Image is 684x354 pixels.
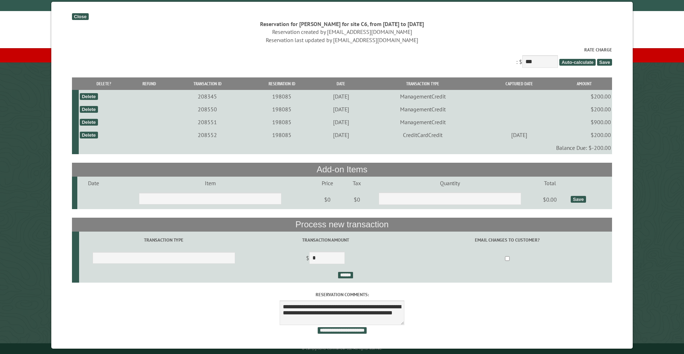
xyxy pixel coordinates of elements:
[318,116,364,128] td: [DATE]
[245,90,318,103] td: 198085
[556,77,612,90] th: Amount
[318,77,364,90] th: Date
[79,141,612,154] td: Balance Due: $-200.00
[72,20,612,28] div: Reservation for [PERSON_NAME] for site C6, from [DATE] to [DATE]
[72,13,89,20] div: Close
[404,237,611,243] label: Email changes to customer?
[559,59,596,66] span: Auto-calculate
[245,116,318,128] td: 198085
[80,93,98,100] div: Delete
[571,196,586,203] div: Save
[530,177,570,189] td: Total
[72,28,612,36] div: Reservation created by [EMAIL_ADDRESS][DOMAIN_NAME]
[169,128,245,141] td: 208552
[245,103,318,116] td: 198085
[249,249,403,269] td: $
[72,46,612,70] div: : $
[556,116,612,128] td: $900.00
[556,90,612,103] td: $200.00
[482,77,556,90] th: Captured Date
[482,128,556,141] td: [DATE]
[597,59,612,66] span: Save
[344,189,370,209] td: $0
[72,163,612,176] th: Add-on Items
[80,132,98,138] div: Delete
[363,90,482,103] td: ManagementCredit
[129,77,169,90] th: Refund
[556,103,612,116] td: $200.00
[556,128,612,141] td: $200.00
[245,128,318,141] td: 198085
[363,128,482,141] td: CreditCardCredit
[110,177,311,189] td: Item
[344,177,370,189] td: Tax
[311,189,344,209] td: $0
[318,128,364,141] td: [DATE]
[318,90,364,103] td: [DATE]
[72,291,612,298] label: Reservation comments:
[72,36,612,44] div: Reservation last updated by [EMAIL_ADDRESS][DOMAIN_NAME]
[530,189,570,209] td: $0.00
[311,177,344,189] td: Price
[318,103,364,116] td: [DATE]
[169,116,245,128] td: 208551
[169,103,245,116] td: 208550
[72,46,612,53] label: Rate Charge
[72,218,612,231] th: Process new transaction
[80,106,98,113] div: Delete
[79,77,129,90] th: Delete?
[363,103,482,116] td: ManagementCredit
[369,177,530,189] td: Quantity
[302,346,382,351] small: © Campground Commander LLC. All rights reserved.
[80,237,248,243] label: Transaction Type
[80,119,98,126] div: Delete
[363,116,482,128] td: ManagementCredit
[250,237,401,243] label: Transaction Amount
[169,90,245,103] td: 208345
[245,77,318,90] th: Reservation ID
[77,177,110,189] td: Date
[363,77,482,90] th: Transaction Type
[169,77,245,90] th: Transaction ID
